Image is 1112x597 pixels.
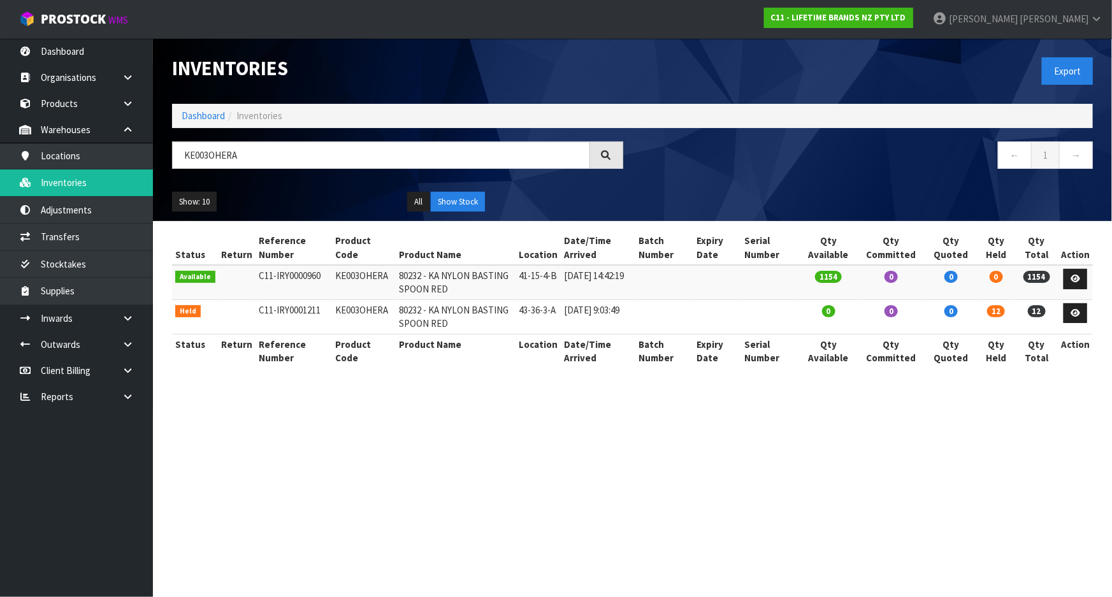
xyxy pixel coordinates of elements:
[741,231,799,265] th: Serial Number
[925,334,978,368] th: Qty Quoted
[407,192,430,212] button: All
[694,231,742,265] th: Expiry Date
[944,305,958,317] span: 0
[822,305,835,317] span: 0
[19,11,35,27] img: cube-alt.png
[977,231,1015,265] th: Qty Held
[332,299,396,334] td: KE003OHERA
[561,334,635,368] th: Date/Time Arrived
[800,231,858,265] th: Qty Available
[858,231,925,265] th: Qty Committed
[332,231,396,265] th: Product Code
[944,271,958,283] span: 0
[256,265,333,299] td: C11-IRY0000960
[998,141,1032,169] a: ←
[949,13,1018,25] span: [PERSON_NAME]
[1058,334,1093,368] th: Action
[694,334,742,368] th: Expiry Date
[1020,13,1088,25] span: [PERSON_NAME]
[175,305,201,318] span: Held
[561,231,635,265] th: Date/Time Arrived
[236,110,282,122] span: Inventories
[172,57,623,79] h1: Inventories
[1015,334,1058,368] th: Qty Total
[1028,305,1046,317] span: 12
[990,271,1003,283] span: 0
[175,271,215,284] span: Available
[256,299,333,334] td: C11-IRY0001211
[858,334,925,368] th: Qty Committed
[800,334,858,368] th: Qty Available
[1059,141,1093,169] a: →
[396,231,516,265] th: Product Name
[108,14,128,26] small: WMS
[396,265,516,299] td: 80232 - KA NYLON BASTING SPOON RED
[182,110,225,122] a: Dashboard
[332,265,396,299] td: KE003OHERA
[561,265,635,299] td: [DATE] 14:42:19
[219,334,256,368] th: Return
[396,334,516,368] th: Product Name
[977,334,1015,368] th: Qty Held
[516,231,561,265] th: Location
[516,265,561,299] td: 41-15-4-B
[1058,231,1093,265] th: Action
[1042,57,1093,85] button: Export
[885,271,898,283] span: 0
[987,305,1005,317] span: 12
[771,12,906,23] strong: C11 - LIFETIME BRANDS NZ PTY LTD
[1031,141,1060,169] a: 1
[256,231,333,265] th: Reference Number
[516,299,561,334] td: 43-36-3-A
[256,334,333,368] th: Reference Number
[885,305,898,317] span: 0
[332,334,396,368] th: Product Code
[172,231,219,265] th: Status
[642,141,1094,173] nav: Page navigation
[431,192,485,212] button: Show Stock
[635,231,693,265] th: Batch Number
[172,334,219,368] th: Status
[219,231,256,265] th: Return
[396,299,516,334] td: 80232 - KA NYLON BASTING SPOON RED
[172,141,590,169] input: Search inventories
[1015,231,1058,265] th: Qty Total
[635,334,693,368] th: Batch Number
[925,231,978,265] th: Qty Quoted
[516,334,561,368] th: Location
[561,299,635,334] td: [DATE] 9:03:49
[764,8,913,28] a: C11 - LIFETIME BRANDS NZ PTY LTD
[815,271,842,283] span: 1154
[172,192,217,212] button: Show: 10
[41,11,106,27] span: ProStock
[741,334,799,368] th: Serial Number
[1023,271,1050,283] span: 1154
